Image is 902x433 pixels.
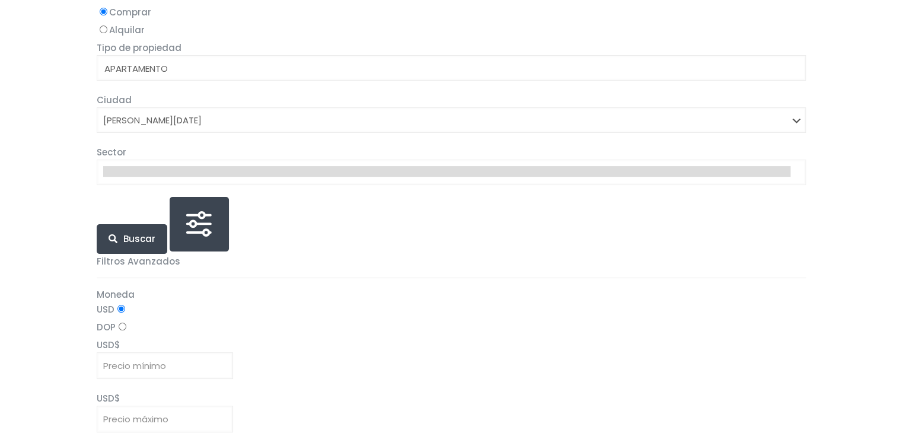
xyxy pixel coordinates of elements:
span: USD [97,339,114,351]
span: Sector [97,146,126,158]
label: Alquilar [97,23,806,37]
div: $ [97,338,806,379]
div: $ [97,391,806,432]
label: USD [97,302,806,317]
span: Tipo de propiedad [97,42,181,54]
input: Alquilar [100,26,107,33]
label: DOP [97,320,806,335]
span: Ciudad [97,94,132,106]
input: Precio máximo [97,406,233,432]
label: Comprar [97,5,806,20]
button: Buscar [97,224,167,254]
option: CASA [103,76,791,90]
span: USD [97,392,114,405]
input: Comprar [100,8,107,15]
span: Moneda [97,288,135,301]
p: Filtros Avanzados [97,254,806,269]
option: APARTAMENTO [103,62,791,76]
input: Precio mínimo [97,352,233,379]
input: DOP [119,323,126,330]
input: USD [117,305,125,313]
